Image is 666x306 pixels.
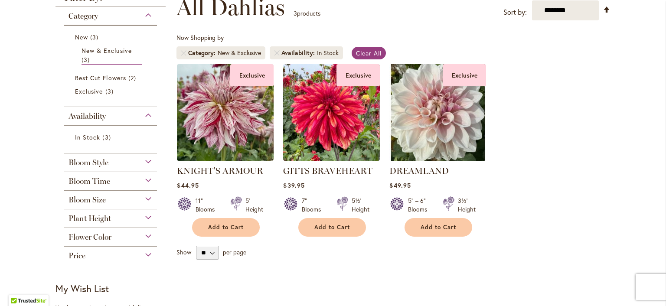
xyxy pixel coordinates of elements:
[294,7,320,20] p: products
[421,224,456,231] span: Add to Cart
[69,111,106,121] span: Availability
[75,87,103,95] span: Exclusive
[389,64,486,161] img: DREAMLAND
[188,49,218,57] span: Category
[177,181,199,189] span: $44.95
[90,33,101,42] span: 3
[55,282,109,295] strong: My Wish List
[75,87,148,96] a: Exclusive
[389,166,449,176] a: DREAMLAND
[283,181,304,189] span: $39.95
[75,133,100,141] span: In Stock
[177,64,274,161] img: KNIGHTS ARMOUR
[352,47,386,59] a: Clear All
[181,50,186,55] a: Remove Category New & Exclusive
[443,64,486,86] div: Exclusive
[405,218,472,237] button: Add to Cart
[82,46,142,65] a: New &amp; Exclusive
[283,154,380,163] a: GITTS BRAVEHEART Exclusive
[314,224,350,231] span: Add to Cart
[69,214,111,223] span: Plant Height
[82,55,92,64] span: 3
[69,195,106,205] span: Bloom Size
[69,176,110,186] span: Bloom Time
[298,218,366,237] button: Add to Cart
[75,73,148,82] a: Best Cut Flowers
[283,64,380,161] img: GITTS BRAVEHEART
[302,196,326,214] div: 7" Blooms
[503,4,527,20] label: Sort by:
[218,49,261,57] div: New & Exclusive
[336,64,380,86] div: Exclusive
[458,196,476,214] div: 3½' Height
[69,158,108,167] span: Bloom Style
[75,74,126,82] span: Best Cut Flowers
[317,49,339,57] div: In Stock
[177,166,263,176] a: KNIGHT'S ARMOUR
[177,154,274,163] a: KNIGHTS ARMOUR Exclusive
[7,275,31,299] iframe: Launch Accessibility Center
[208,224,244,231] span: Add to Cart
[408,196,432,214] div: 5" – 6" Blooms
[245,196,263,214] div: 5' Height
[82,46,132,55] span: New & Exclusive
[389,154,486,163] a: DREAMLAND Exclusive
[75,33,148,42] a: New
[75,33,88,41] span: New
[176,33,224,42] span: Now Shopping by
[356,49,382,57] span: Clear All
[69,251,85,260] span: Price
[69,232,111,242] span: Flower Color
[389,181,411,189] span: $49.95
[105,87,116,96] span: 3
[230,64,274,86] div: Exclusive
[294,9,297,17] span: 3
[176,248,191,256] span: Show
[75,133,148,142] a: In Stock 3
[128,73,138,82] span: 2
[102,133,113,142] span: 3
[69,11,98,21] span: Category
[192,218,260,237] button: Add to Cart
[281,49,317,57] span: Availability
[196,196,220,214] div: 11" Blooms
[274,50,279,55] a: Remove Availability In Stock
[352,196,369,214] div: 5½' Height
[283,166,372,176] a: GITTS BRAVEHEART
[223,248,246,256] span: per page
